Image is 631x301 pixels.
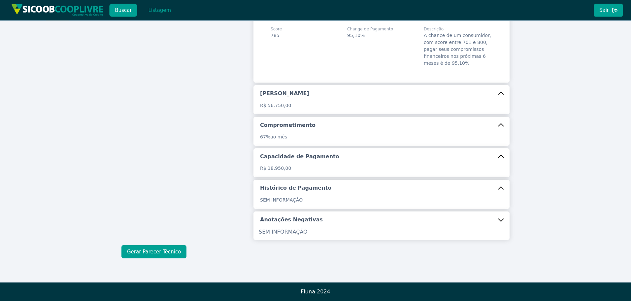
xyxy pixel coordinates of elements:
[253,211,510,228] button: Anotações Negativas
[260,153,339,160] h5: Capacidade de Pagamento
[260,184,331,192] h5: Histórico de Pagamento
[253,180,510,196] button: Histórico de Pagamento
[260,103,291,108] span: R$ 56.750,00
[424,26,492,32] span: Descrição
[301,288,330,295] span: Fluna 2024
[260,197,303,203] span: SEM INFORMAÇÃO
[271,33,280,38] span: 785
[424,33,491,66] span: A chance de um consumidor, com score entre 701 e 800, pagar seus compromissos financeiros nos pró...
[11,4,104,16] img: img/sicoob_cooplivre.png
[143,4,177,17] button: Listagem
[121,245,186,258] button: Gerar Parecer Técnico
[109,4,137,17] button: Buscar
[260,134,270,139] span: 67%
[253,117,510,133] button: Comprometimento
[260,216,323,223] h5: Anotações Negativas
[259,228,504,236] p: SEM INFORMAÇÃO
[347,26,393,32] span: Change de Pagamento
[260,166,291,171] span: R$ 18.950,00
[594,4,623,17] button: Sair
[260,90,309,97] h5: [PERSON_NAME]
[253,148,510,165] button: Capacidade de Pagamento
[347,33,365,38] span: 95,10%
[260,133,503,140] p: ao mês
[253,85,510,102] button: [PERSON_NAME]
[271,26,282,32] span: Score
[260,122,315,129] h5: Comprometimento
